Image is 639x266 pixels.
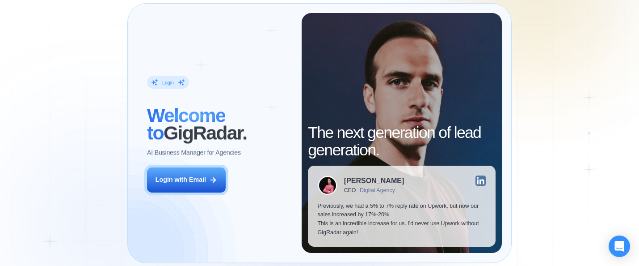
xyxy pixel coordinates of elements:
[318,202,486,237] p: Previously, we had a 5% to 7% reply rate on Upwork, but now our sales increased by 17%-20%. This ...
[609,236,630,257] div: Open Intercom Messenger
[162,79,173,86] div: Login
[147,105,225,144] span: Welcome to
[308,124,495,159] h2: The next generation of lead generation.
[147,167,226,192] button: Login with Email
[344,177,404,184] div: [PERSON_NAME]
[147,107,292,142] h2: ‍ GigRadar.
[147,149,241,158] p: AI Business Manager for Agencies
[344,187,356,193] div: CEO
[156,176,206,184] div: Login with Email
[360,187,395,193] div: Digital Agency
